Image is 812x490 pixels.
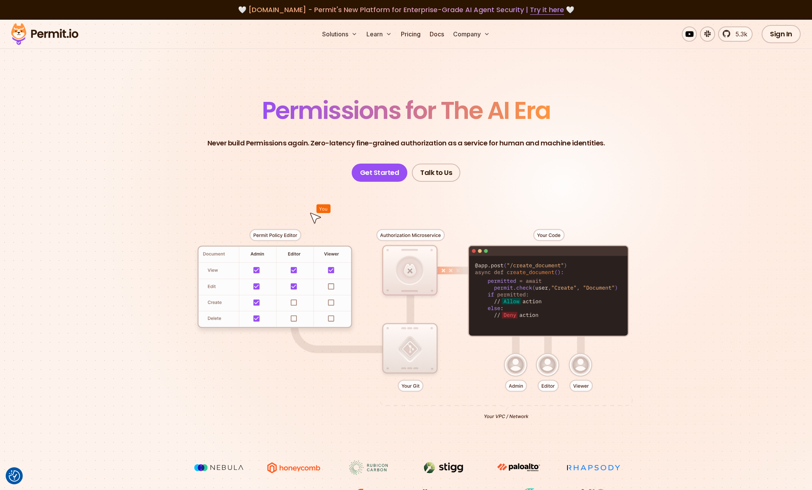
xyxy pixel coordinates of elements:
p: Never build Permissions again. Zero-latency fine-grained authorization as a service for human and... [207,138,605,148]
a: Pricing [398,27,424,42]
a: Talk to Us [412,164,460,182]
button: Company [450,27,493,42]
img: Rhapsody Health [565,460,622,475]
img: Revisit consent button [9,470,20,482]
span: Permissions for The AI Era [262,94,550,127]
a: 5.3k [718,27,753,42]
a: Sign In [762,25,801,43]
span: 5.3k [731,30,747,39]
span: [DOMAIN_NAME] - Permit's New Platform for Enterprise-Grade AI Agent Security | [248,5,564,14]
a: Docs [427,27,447,42]
img: Permit logo [8,21,82,47]
img: Stigg [415,460,472,475]
img: Honeycomb [265,460,322,475]
img: Rubicon [340,460,397,475]
img: paloalto [490,460,547,474]
img: Nebula [190,460,247,475]
a: Try it here [530,5,564,15]
button: Solutions [319,27,360,42]
a: Get Started [352,164,408,182]
button: Consent Preferences [9,470,20,482]
div: 🤍 🤍 [18,5,794,15]
button: Learn [363,27,395,42]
